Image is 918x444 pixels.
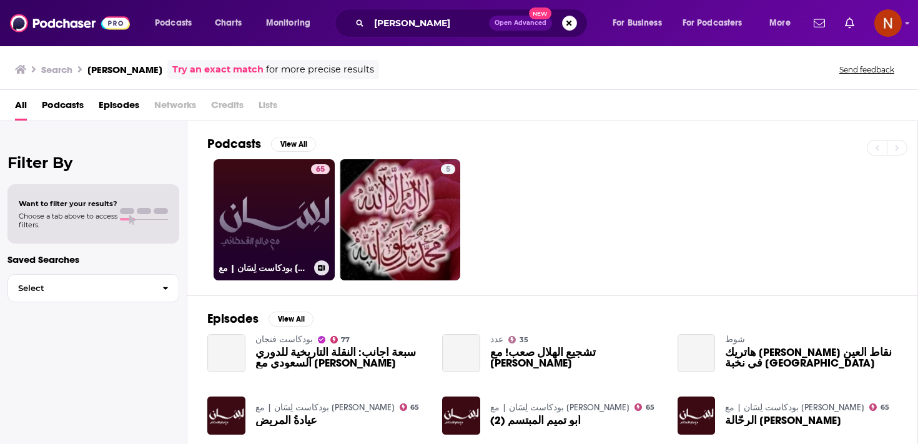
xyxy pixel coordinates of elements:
a: بودكاست لِسَان | مع سالم القحطاني [725,402,864,413]
a: سبعة أجانب: النقلة التاريخية للدوري السعودي مع خالد القحطاني [207,334,245,372]
span: Select [8,284,152,292]
button: open menu [146,13,208,33]
a: بودكاست لِسَان | مع سالم القحطاني [255,402,395,413]
a: All [15,95,27,121]
a: Show notifications dropdown [809,12,830,34]
a: 5 [441,164,455,174]
a: سبعة أجانب: النقلة التاريخية للدوري السعودي مع خالد القحطاني [255,347,428,368]
a: 65بودكاست لِسَان | مع [PERSON_NAME] [214,159,335,280]
button: open menu [257,13,327,33]
a: EpisodesView All [207,311,313,327]
span: 5 [446,164,450,176]
span: تشجيع الهلال صعب! مع [PERSON_NAME] [490,347,663,368]
a: أبو تميم المبتسم (2) [490,415,581,426]
span: 65 [646,405,654,410]
a: Show notifications dropdown [840,12,859,34]
h2: Podcasts [207,136,261,152]
a: 65 [634,403,654,411]
span: الرحّالة [PERSON_NAME] [725,415,841,426]
a: Try an exact match [172,62,264,77]
a: 35 [508,336,528,343]
button: Show profile menu [874,9,902,37]
a: 65 [311,164,330,174]
button: open menu [761,13,806,33]
span: Podcasts [155,14,192,32]
a: هاتريك سالم انتزع نقاط العين في نخبة آسيا [678,334,716,372]
button: open menu [604,13,678,33]
a: 77 [330,336,350,343]
span: سبعة أجانب: النقلة التاريخية للدوري السعودي مع [PERSON_NAME] [255,347,428,368]
span: 65 [316,164,325,176]
button: open menu [674,13,761,33]
img: User Profile [874,9,902,37]
a: بودكاست فنجان [255,334,313,345]
a: عيادةُ المريضِ [255,415,317,426]
button: View All [269,312,313,327]
h2: Episodes [207,311,259,327]
a: Charts [207,13,249,33]
span: Credits [211,95,244,121]
span: Networks [154,95,196,121]
a: بودكاست لِسَان | مع سالم القحطاني [490,402,629,413]
a: Podcasts [42,95,84,121]
img: Podchaser - Follow, Share and Rate Podcasts [10,11,130,35]
a: تشجيع الهلال صعب! مع عبدالوهاب القحطاني [490,347,663,368]
input: Search podcasts, credits, & more... [369,13,489,33]
span: For Podcasters [683,14,743,32]
a: تشجيع الهلال صعب! مع عبدالوهاب القحطاني [442,334,480,372]
span: 65 [410,405,419,410]
span: More [769,14,791,32]
a: عدد [490,334,503,345]
div: Search podcasts, credits, & more... [347,9,600,37]
span: Open Advanced [495,20,546,26]
span: Choose a tab above to access filters. [19,212,117,229]
img: الرحّالة الدكتور عبد الرحمن المحمود [678,397,716,435]
a: 5 [340,159,461,280]
span: Lists [259,95,277,121]
img: عيادةُ المريضِ [207,397,245,435]
button: Send feedback [836,64,898,75]
button: Open AdvancedNew [489,16,552,31]
span: هاتريك [PERSON_NAME] نقاط العين في نخبة [GEOGRAPHIC_DATA] [725,347,897,368]
a: PodcastsView All [207,136,316,152]
a: 65 [400,403,420,411]
p: Saved Searches [7,254,179,265]
span: 77 [341,337,350,343]
span: New [529,7,551,19]
h3: Search [41,64,72,76]
button: View All [271,137,316,152]
h3: [PERSON_NAME] [87,64,162,76]
span: Want to filter your results? [19,199,117,208]
a: Episodes [99,95,139,121]
span: 35 [520,337,528,343]
a: هاتريك سالم انتزع نقاط العين في نخبة آسيا [725,347,897,368]
a: 65 [869,403,889,411]
span: For Business [613,14,662,32]
h2: Filter By [7,154,179,172]
h3: بودكاست لِسَان | مع [PERSON_NAME] [219,263,309,274]
a: الرحّالة الدكتور عبد الرحمن المحمود [725,415,841,426]
span: 65 [881,405,889,410]
span: for more precise results [266,62,374,77]
img: أبو تميم المبتسم (2) [442,397,480,435]
a: شوط [725,334,745,345]
button: Select [7,274,179,302]
span: Logged in as AdelNBM [874,9,902,37]
span: Charts [215,14,242,32]
span: Monitoring [266,14,310,32]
